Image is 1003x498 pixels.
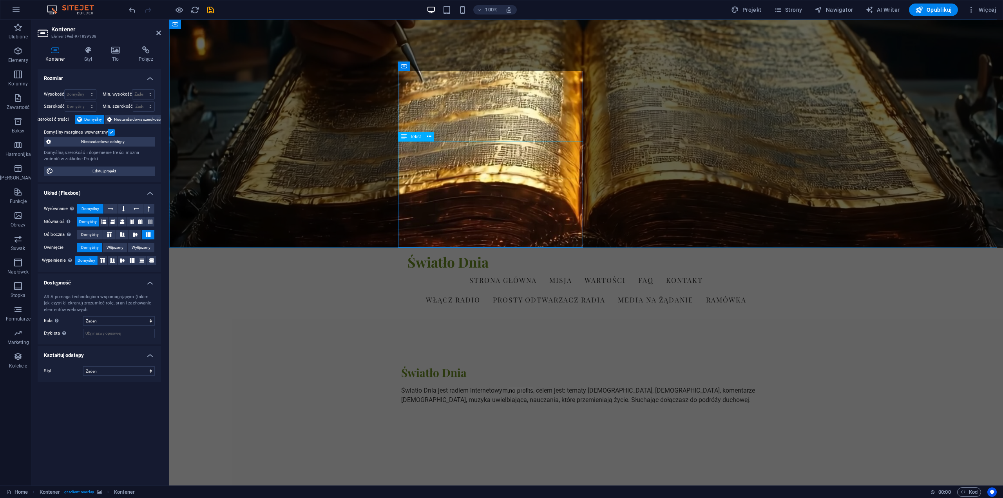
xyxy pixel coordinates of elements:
[206,5,215,14] i: Zapisz (Ctrl+S)
[473,5,501,14] button: 100%
[38,273,161,288] h4: Dostępność
[114,487,135,497] span: Kliknij, aby zaznaczyć. Kliknij dwukrotnie, aby edytować
[51,26,161,33] h2: Kontener
[56,167,152,176] span: Edytuj projekt
[8,81,28,87] p: Kolumny
[6,316,31,322] p: Formularze
[127,5,137,14] button: undo
[75,115,104,124] button: Domyślny
[51,33,145,40] h3: Element #ed-971839338
[44,368,51,373] span: Styl
[128,5,137,14] i: Cofnij: Zmień tekst (Ctrl+Z)
[114,115,161,124] span: Niestandardowa szerokość
[45,5,104,14] img: Editor Logo
[6,487,28,497] a: Kliknij, aby anulować zaznaczenie. Kliknij dwukrotnie, aby otworzyć Strony
[81,204,99,214] span: Domyślny
[84,115,102,124] span: Domyślny
[44,329,83,338] label: Etykieta
[44,167,155,176] button: Edytuj projekt
[42,256,75,265] label: Wypełnienie
[987,487,997,497] button: Usercentrics
[811,4,856,16] button: Nawigator
[938,487,950,497] span: 00 00
[930,487,951,497] h6: Czas sesji
[38,69,161,83] h4: Rozmiar
[964,4,999,16] button: Więcej
[9,363,27,369] p: Kolekcje
[103,104,133,109] label: Min. szerokość
[44,92,64,96] label: Wysokość
[77,230,103,239] button: Domyślny
[79,217,97,226] span: Domyślny
[8,57,28,63] p: Elementy
[44,104,65,109] label: Szerokość
[44,294,155,313] div: ARIA pomaga technologiom wspomagającym (takim jak czytniki ekranu) zrozumieć rolę, stan i zachowa...
[81,243,99,252] span: Domyślny
[944,489,945,495] span: :
[103,243,127,252] button: Włączony
[7,269,29,275] p: Nagłówek
[78,256,95,265] span: Domyślny
[9,34,28,40] p: Ulubione
[12,128,25,134] p: Boksy
[77,243,102,252] button: Domyślny
[190,5,199,14] i: Przeładuj stronę
[5,151,31,158] p: Harmonijka
[81,230,99,239] span: Domyślny
[967,6,996,14] span: Więcej
[44,230,77,239] label: Oś boczna
[11,292,26,299] p: Stopka
[206,5,215,14] button: save
[728,4,764,16] div: Projekt (Ctrl+Alt+Y)
[728,4,764,16] button: Projekt
[130,46,161,63] h4: Połącz
[107,243,124,252] span: Włączony
[75,256,98,265] button: Domyślny
[63,487,94,497] span: . gradient-overlay
[38,346,161,360] h4: Kształtuj odstępy
[83,329,155,338] input: Użyj nazwy opisowej
[77,217,99,226] button: Domyślny
[44,316,61,326] span: Rola
[961,487,978,497] span: Kod
[774,6,802,14] span: Strony
[38,184,161,198] h4: Układ (Flexbox)
[771,4,806,16] button: Strony
[40,487,60,497] span: Kliknij, aby zaznaczyć. Kliknij dwukrotnie, aby edytować
[40,487,135,497] nav: breadcrumb
[44,204,77,214] label: Wyrównanie
[77,204,103,214] button: Domyślny
[11,222,26,228] p: Obrazy
[128,243,154,252] button: Wyłączony
[10,198,27,205] p: Funkcje
[103,46,131,63] h4: Tło
[7,339,29,346] p: Marketing
[11,245,25,252] p: Suwak
[44,137,155,147] button: Niestandardowe odstępy
[174,5,184,14] button: Kliknij tutaj, aby wyjść z trybu podglądu i kontynuować edycję
[862,4,903,16] button: AI Writer
[731,6,761,14] span: Projekt
[132,243,151,252] span: Wyłączony
[44,150,155,163] div: Domyślną szerokość i dopełnienie treści można zmienić w zakładce Projekt.
[44,243,77,252] label: Owinięcie
[909,4,958,16] button: Opublikuj
[190,5,199,14] button: reload
[103,92,132,96] label: Min. wysokość
[44,217,77,226] label: Główna oś
[410,134,421,139] span: Tekst
[915,6,952,14] span: Opublikuj
[485,5,498,14] h6: 100%
[53,137,152,147] span: Niestandardowe odstępy
[97,490,102,494] i: Ten element zawiera tło
[44,128,108,137] label: Domyślny margines wewnętrzny
[815,6,853,14] span: Nawigator
[865,6,900,14] span: AI Writer
[76,46,103,63] h4: Styl
[957,487,981,497] button: Kod
[505,6,512,13] i: Po zmianie rozmiaru automatycznie dostosowuje poziom powiększenia do wybranego urządzenia.
[36,115,75,124] label: Szerokość treści
[105,115,163,124] button: Niestandardowa szerokość
[38,46,76,63] h4: Kontener
[7,104,29,110] p: Zawartość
